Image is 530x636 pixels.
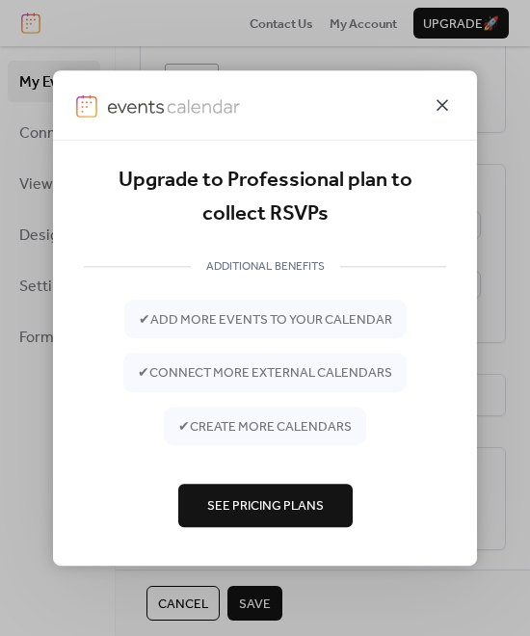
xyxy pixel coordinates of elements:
div: Upgrade to Professional plan to collect RSVPs [84,164,446,232]
span: ✔ add more events to your calendar [139,310,392,330]
span: ✔ connect more external calendars [138,364,392,384]
button: See Pricing Plans [178,484,353,526]
span: ✔ create more calendars [178,417,352,437]
img: logo-type [107,94,240,118]
img: logo-icon [76,94,97,118]
span: See Pricing Plans [207,496,324,516]
span: ADDITIONAL BENEFITS [191,257,340,277]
